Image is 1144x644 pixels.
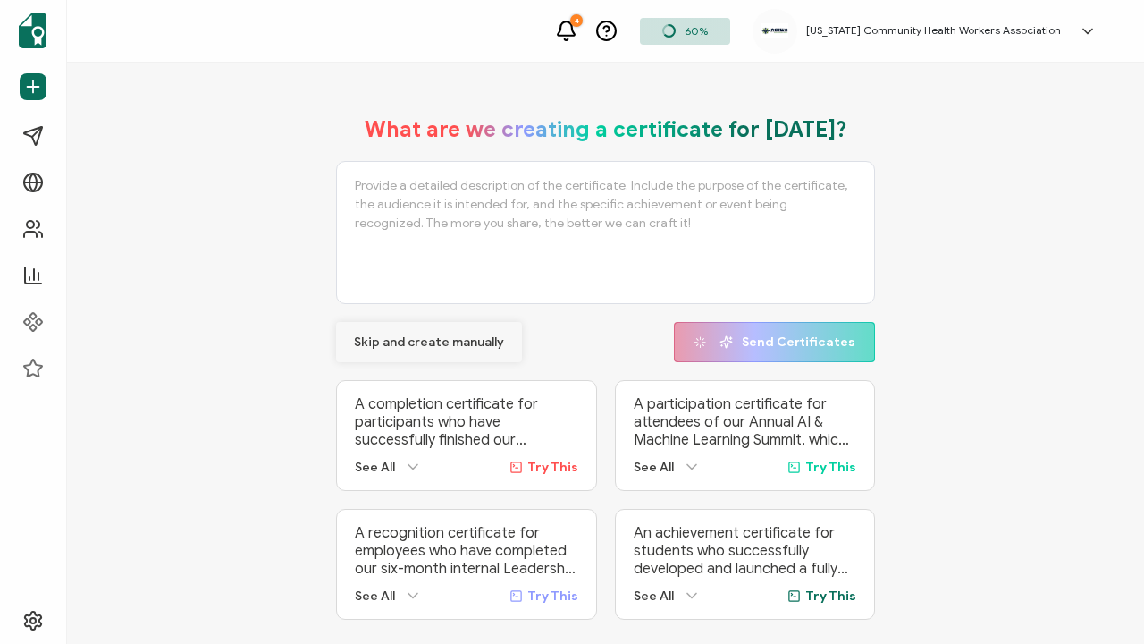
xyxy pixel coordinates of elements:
[19,13,46,48] img: sertifier-logomark-colored.svg
[634,589,674,604] span: See All
[355,395,578,449] p: A completion certificate for participants who have successfully finished our ‘Advanced Digital Ma...
[355,589,395,604] span: See All
[634,460,674,475] span: See All
[634,395,857,449] p: A participation certificate for attendees of our Annual AI & Machine Learning Summit, which broug...
[805,589,856,604] span: Try This
[355,524,578,578] p: A recognition certificate for employees who have completed our six-month internal Leadership Deve...
[336,322,522,362] button: Skip and create manually
[837,442,1144,644] iframe: Chat Widget
[527,460,578,475] span: Try This
[685,24,708,38] span: 60%
[570,14,583,27] div: 4
[355,460,395,475] span: See All
[634,524,857,578] p: An achievement certificate for students who successfully developed and launched a fully functiona...
[806,24,1061,37] h5: [US_STATE] Community Health Workers Association
[805,460,856,475] span: Try This
[761,23,788,38] img: 9c842cb6-4ed7-4ec3-b445-b17f7802da1f.jpg
[365,116,847,143] h1: What are we creating a certificate for [DATE]?
[354,336,504,349] span: Skip and create manually
[527,589,578,604] span: Try This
